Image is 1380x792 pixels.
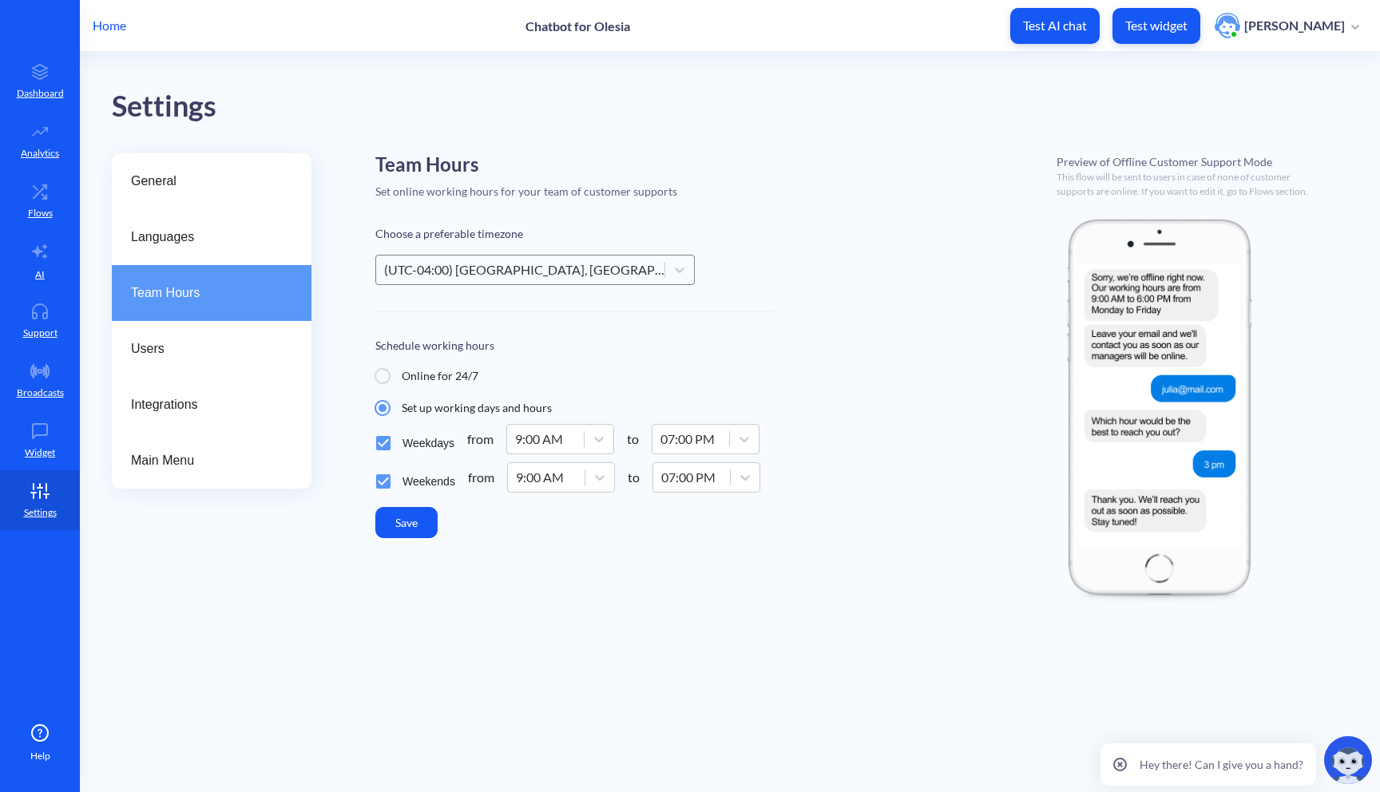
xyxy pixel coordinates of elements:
span: Integrations [131,395,280,414]
p: Support [23,326,57,340]
span: Weekdays [402,435,454,452]
div: 9:00 AM [516,468,564,487]
p: Broadcasts [17,386,64,400]
p: Flows [28,206,53,220]
span: Online for 24/7 [402,368,478,385]
p: Test widget [1125,18,1188,34]
h2: Team Hours [375,153,775,176]
span: to [628,468,640,487]
p: Preview of Offline Customer Support Mode [1057,153,1348,170]
p: Choose a preferable timezone [375,225,775,242]
span: Main Menu [131,451,280,470]
span: Set up working days and hours [402,400,552,417]
div: Settings [112,84,1380,129]
p: Analytics [21,146,59,160]
p: This flow will be sent to users in case of none of customer supports are online. If you want to e... [1057,170,1319,199]
div: 07:00 PM [661,468,716,487]
p: Chatbot for Olesia [525,18,630,34]
img: copilot-icon.svg [1324,736,1372,784]
p: Set online working hours for your team of customer supports [375,183,775,200]
div: 9:00 AM [515,430,563,449]
p: Test AI chat [1023,18,1087,34]
a: Languages [112,209,311,265]
a: Team Hours [112,265,311,321]
img: working hours [1057,212,1261,603]
p: Settings [24,505,57,520]
p: Schedule working hours [375,337,775,354]
span: from [468,468,494,487]
img: user photo [1215,13,1240,38]
p: [PERSON_NAME] [1244,17,1345,34]
span: General [131,172,280,191]
span: from [467,430,494,449]
span: Languages [131,228,280,247]
div: (UTC-04:00) [GEOGRAPHIC_DATA], [GEOGRAPHIC_DATA], [GEOGRAPHIC_DATA][PERSON_NAME] [384,260,666,279]
p: Dashboard [17,86,64,101]
button: Test AI chat [1010,8,1100,44]
span: Users [131,339,280,358]
a: General [112,153,311,209]
button: Save [375,507,438,538]
button: Test widget [1112,8,1200,44]
a: Main Menu [112,433,311,489]
button: user photo[PERSON_NAME] [1207,11,1367,40]
a: Integrations [112,377,311,433]
span: to [627,430,639,449]
p: Hey there! Can I give you a hand? [1140,756,1303,773]
a: Users [112,321,311,377]
span: Help [30,749,50,763]
p: Widget [25,445,55,460]
span: Weekends [402,473,455,490]
p: Home [93,16,126,35]
span: Team Hours [131,283,280,303]
div: 07:00 PM [660,430,715,449]
p: AI [35,267,45,282]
